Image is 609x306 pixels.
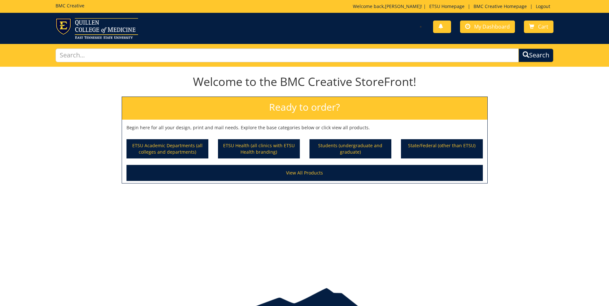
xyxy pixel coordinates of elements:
[56,18,138,39] img: ETSU logo
[126,165,483,181] a: View All Products
[310,140,391,158] a: Students (undergraduate and graduate)
[524,21,553,33] a: Cart
[426,3,468,9] a: ETSU Homepage
[126,124,483,131] p: Begin here for all your design, print and mail needs. Explore the base categories below or click ...
[385,3,421,9] a: [PERSON_NAME]
[533,3,553,9] a: Logout
[56,48,519,62] input: Search...
[470,3,530,9] a: BMC Creative Homepage
[460,21,515,33] a: My Dashboard
[122,75,488,88] h1: Welcome to the BMC Creative StoreFront!
[538,23,548,30] span: Cart
[518,48,553,62] button: Search
[127,140,208,158] a: ETSU Academic Departments (all colleges and departments)
[402,140,482,158] a: State/Federal (other than ETSU)
[474,23,510,30] span: My Dashboard
[219,140,299,158] a: ETSU Health (all clinics with ETSU Health branding)
[56,3,84,8] h5: BMC Creative
[353,3,553,10] p: Welcome back, ! | | |
[122,97,487,120] h2: Ready to order?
